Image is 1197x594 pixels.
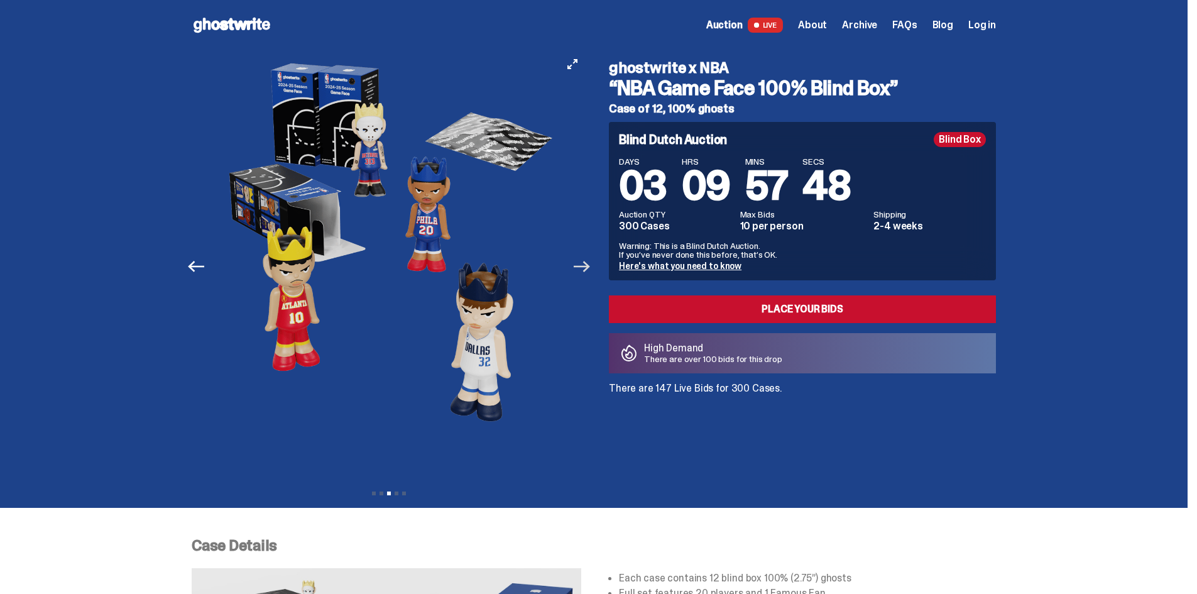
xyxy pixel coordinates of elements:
h5: Case of 12, 100% ghosts [609,103,996,114]
p: There are 147 Live Bids for 300 Cases. [609,383,996,393]
span: DAYS [619,157,667,166]
a: Here's what you need to know [619,260,741,272]
button: View slide 4 [395,492,398,495]
p: Case Details [192,538,996,553]
dt: Shipping [873,210,986,219]
dt: Auction QTY [619,210,733,219]
button: Next [568,253,596,280]
span: 48 [802,160,850,212]
span: MINS [745,157,788,166]
button: View slide 5 [402,492,406,495]
h3: “NBA Game Face 100% Blind Box” [609,78,996,98]
button: View full-screen [565,57,580,72]
h4: Blind Dutch Auction [619,133,727,146]
button: View slide 1 [372,492,376,495]
span: SECS [802,157,850,166]
span: 03 [619,160,667,212]
button: View slide 2 [380,492,383,495]
p: High Demand [644,343,782,353]
span: HRS [682,157,730,166]
dd: 300 Cases [619,221,733,231]
span: 57 [745,160,788,212]
p: Warning: This is a Blind Dutch Auction. If you’ve never done this before, that’s OK. [619,241,986,259]
div: Blind Box [934,132,986,147]
dt: Max Bids [740,210,866,219]
dd: 2-4 weeks [873,221,986,231]
a: Auction LIVE [706,18,783,33]
span: Auction [706,20,743,30]
a: FAQs [892,20,917,30]
a: About [798,20,827,30]
a: Blog [932,20,953,30]
button: Previous [182,253,210,280]
a: Log in [968,20,996,30]
p: There are over 100 bids for this drop [644,355,782,363]
h4: ghostwrite x NBA [609,60,996,75]
a: Place your Bids [609,295,996,323]
a: Archive [842,20,877,30]
li: Each case contains 12 blind box 100% (2.75”) ghosts [619,573,996,583]
dd: 10 per person [740,221,866,231]
span: 09 [682,160,730,212]
span: LIVE [748,18,784,33]
img: NBA-Hero-3.png [216,50,562,483]
button: View slide 3 [387,492,391,495]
